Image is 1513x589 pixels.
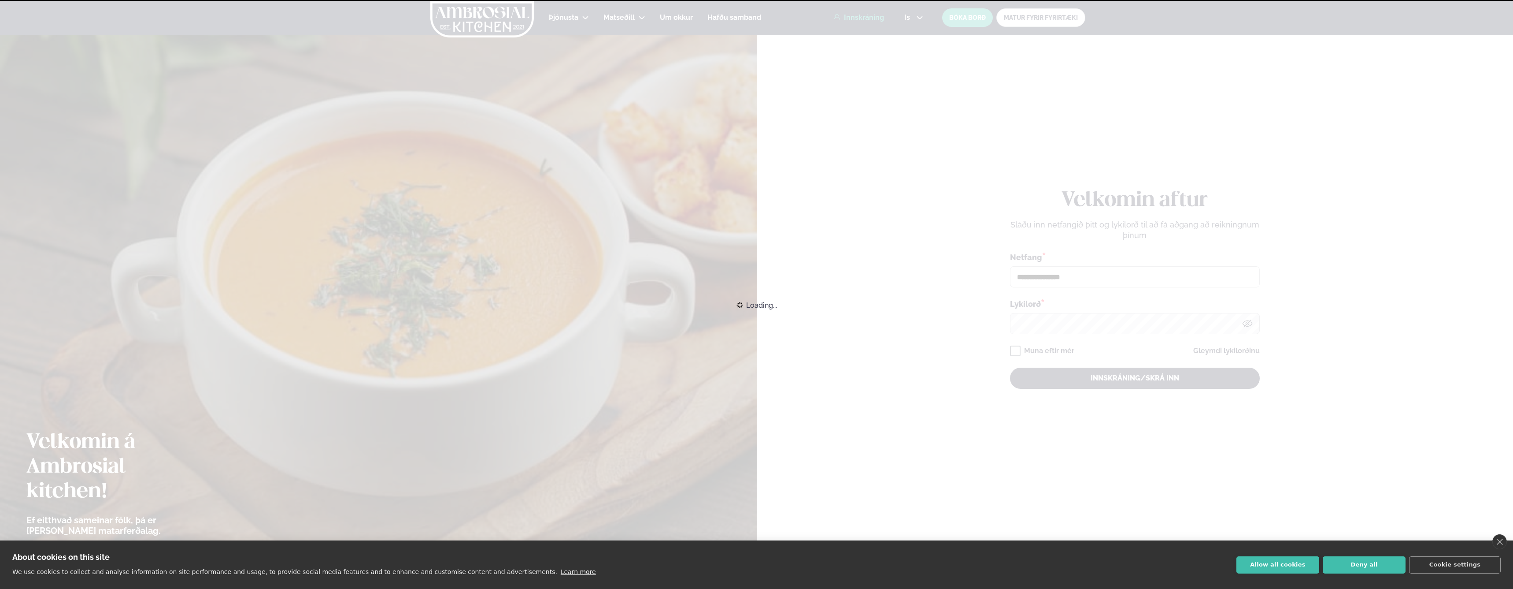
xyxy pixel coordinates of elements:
[1323,556,1406,574] button: Deny all
[746,295,777,315] span: Loading...
[1409,556,1501,574] button: Cookie settings
[561,568,596,575] a: Learn more
[1492,534,1507,549] a: close
[12,568,557,575] p: We use cookies to collect and analyse information on site performance and usage, to provide socia...
[1236,556,1319,574] button: Allow all cookies
[12,552,110,562] strong: About cookies on this site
